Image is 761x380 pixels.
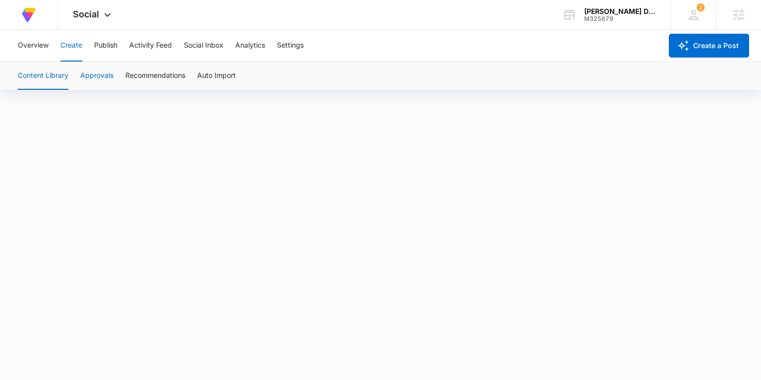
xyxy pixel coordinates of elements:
[129,30,172,62] button: Activity Feed
[20,6,38,24] img: Volusion
[669,34,749,58] button: Create a Post
[73,9,99,19] span: Social
[697,3,705,11] span: 2
[60,30,82,62] button: Create
[235,30,265,62] button: Analytics
[197,62,236,90] button: Auto Import
[184,30,223,62] button: Social Inbox
[18,30,49,62] button: Overview
[277,30,304,62] button: Settings
[584,7,656,15] div: account name
[94,30,117,62] button: Publish
[125,62,185,90] button: Recommendations
[80,62,113,90] button: Approvals
[18,62,68,90] button: Content Library
[697,3,705,11] div: notifications count
[584,15,656,22] div: account id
